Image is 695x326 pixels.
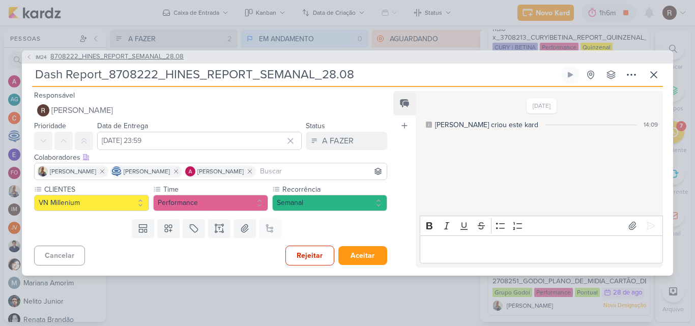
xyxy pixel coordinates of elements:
[306,132,387,150] button: A FAZER
[97,132,302,150] input: Select a date
[124,167,170,176] span: [PERSON_NAME]
[97,122,148,130] label: Data de Entrega
[420,235,663,263] div: Editor editing area: main
[34,122,66,130] label: Prioridade
[435,120,538,130] div: [PERSON_NAME] criou este kard
[197,167,244,176] span: [PERSON_NAME]
[281,184,387,195] label: Recorrência
[37,104,49,116] img: Rafael Dornelles
[50,167,96,176] span: [PERSON_NAME]
[111,166,122,176] img: Caroline Traven De Andrade
[38,166,48,176] img: Iara Santos
[285,246,334,265] button: Rejeitar
[322,135,354,147] div: A FAZER
[162,184,268,195] label: Time
[51,104,113,116] span: [PERSON_NAME]
[34,246,85,265] button: Cancelar
[420,216,663,235] div: Editor toolbar
[644,120,658,129] div: 14:09
[338,246,387,265] button: Aceitar
[34,53,48,61] span: IM24
[258,165,385,177] input: Buscar
[34,152,387,163] div: Colaboradores
[43,184,149,195] label: CLIENTES
[272,195,387,211] button: Semanal
[34,195,149,211] button: VN Millenium
[26,52,184,62] button: IM24 8708222_HINES_REPORT_SEMANAL_28.08
[153,195,268,211] button: Performance
[566,71,574,79] div: Ligar relógio
[185,166,195,176] img: Alessandra Gomes
[32,66,559,84] input: Kard Sem Título
[34,101,387,120] button: [PERSON_NAME]
[50,52,184,62] span: 8708222_HINES_REPORT_SEMANAL_28.08
[34,91,75,100] label: Responsável
[306,122,325,130] label: Status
